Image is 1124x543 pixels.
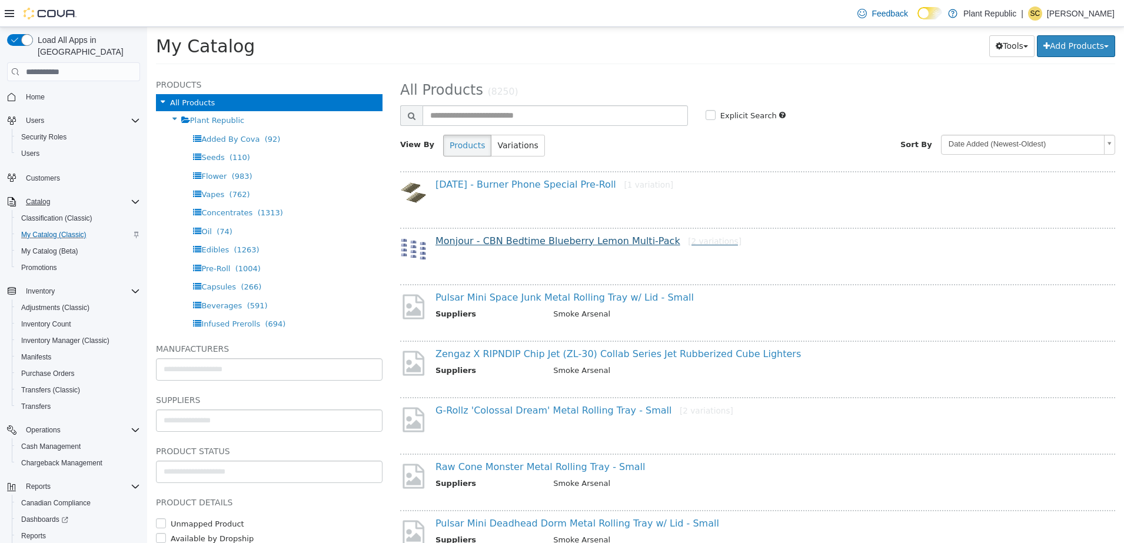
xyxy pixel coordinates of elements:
img: missing-image.png [253,491,280,520]
span: Added By Cova [54,108,112,116]
span: Reports [21,479,140,494]
span: Adjustments (Classic) [16,301,140,315]
a: Monjour - CBN Bedtime Blueberry Lemon Multi-Pack[2 variations] [288,208,594,219]
span: Pre-Roll [54,237,83,246]
button: Catalog [2,194,145,210]
span: Flower [54,145,79,154]
span: My Catalog (Beta) [21,246,78,256]
span: Cash Management [16,439,140,454]
span: (110) [82,126,103,135]
span: (591) [100,274,121,283]
a: Raw Cone Monster Metal Rolling Tray - Small [288,434,498,445]
span: Users [16,146,140,161]
h5: Product Status [9,417,235,431]
span: Capsules [54,255,89,264]
a: [DATE] - Burner Phone Special Pre-Roll[1 variation] [288,152,526,163]
a: Transfers (Classic) [16,383,85,397]
span: Promotions [16,261,140,275]
span: Inventory [26,287,55,296]
a: G-Rollz 'Colossal Dream' Metal Rolling Tray - Small[2 variations] [288,378,586,389]
span: Dashboards [16,512,140,527]
p: | [1021,6,1023,21]
h5: Manufacturers [9,315,235,329]
button: Home [2,88,145,105]
span: My Catalog (Beta) [16,244,140,258]
img: missing-image.png [253,322,280,351]
button: Customers [2,169,145,186]
a: Dashboards [12,511,145,528]
span: Inventory Count [16,317,140,331]
span: Purchase Orders [16,367,140,381]
button: Reports [2,478,145,495]
span: Dark Mode [917,19,918,20]
span: Infused Prerolls [54,292,113,301]
span: Reports [16,529,140,543]
button: Operations [21,423,65,437]
button: Cash Management [12,438,145,455]
button: Add Products [890,8,968,30]
span: Canadian Compliance [21,498,91,508]
button: Products [296,108,344,129]
button: Manifests [12,349,145,365]
a: Adjustments (Classic) [16,301,94,315]
span: My Catalog [9,9,108,29]
span: (1313) [111,181,136,190]
span: SC [1030,6,1040,21]
span: All Products [23,71,68,80]
div: Samantha Crosby [1028,6,1042,21]
img: missing-image.png [253,378,280,407]
a: Security Roles [16,130,71,144]
button: Operations [2,422,145,438]
button: Inventory Manager (Classic) [12,332,145,349]
button: My Catalog (Classic) [12,226,145,243]
span: Classification (Classic) [21,214,92,223]
span: (762) [82,163,103,172]
h5: Product Details [9,468,235,482]
span: Customers [26,174,60,183]
span: (74) [69,200,85,209]
span: Chargeback Management [21,458,102,468]
img: Cova [24,8,77,19]
span: Customers [21,170,140,185]
span: My Catalog (Classic) [21,230,87,239]
a: Classification (Classic) [16,211,97,225]
a: Inventory Count [16,317,76,331]
a: Customers [21,171,65,185]
span: Security Roles [21,132,66,142]
a: Inventory Manager (Classic) [16,334,114,348]
button: Promotions [12,259,145,276]
span: Reports [26,482,51,491]
button: Adjustments (Classic) [12,299,145,316]
th: Suppliers [288,451,397,465]
small: (8250) [341,59,371,70]
a: Purchase Orders [16,367,79,381]
span: All Products [253,55,336,71]
a: Date Added (Newest-Oldest) [794,108,968,128]
a: Cash Management [16,439,85,454]
button: Chargeback Management [12,455,145,471]
span: Date Added (Newest-Oldest) [794,108,952,126]
span: (92) [118,108,134,116]
a: My Catalog (Classic) [16,228,91,242]
a: Reports [16,529,51,543]
a: Pulsar Mini Deadhead Dorm Metal Rolling Tray w/ Lid - Small [288,491,572,502]
span: Transfers [21,402,51,411]
span: My Catalog (Classic) [16,228,140,242]
span: Canadian Compliance [16,496,140,510]
p: [PERSON_NAME] [1047,6,1115,21]
span: Chargeback Management [16,456,140,470]
span: (694) [118,292,138,301]
input: Dark Mode [917,7,942,19]
td: Smoke Arsenal [397,338,942,352]
span: Security Roles [16,130,140,144]
span: Users [21,149,39,158]
span: Operations [26,425,61,435]
small: [2 variations] [533,379,586,388]
span: Beverages [54,274,95,283]
h5: Products [9,51,235,65]
span: Transfers (Classic) [21,385,80,395]
span: Seeds [54,126,77,135]
img: missing-image.png [253,435,280,464]
small: [1 variation] [477,153,526,162]
span: (983) [85,145,105,154]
